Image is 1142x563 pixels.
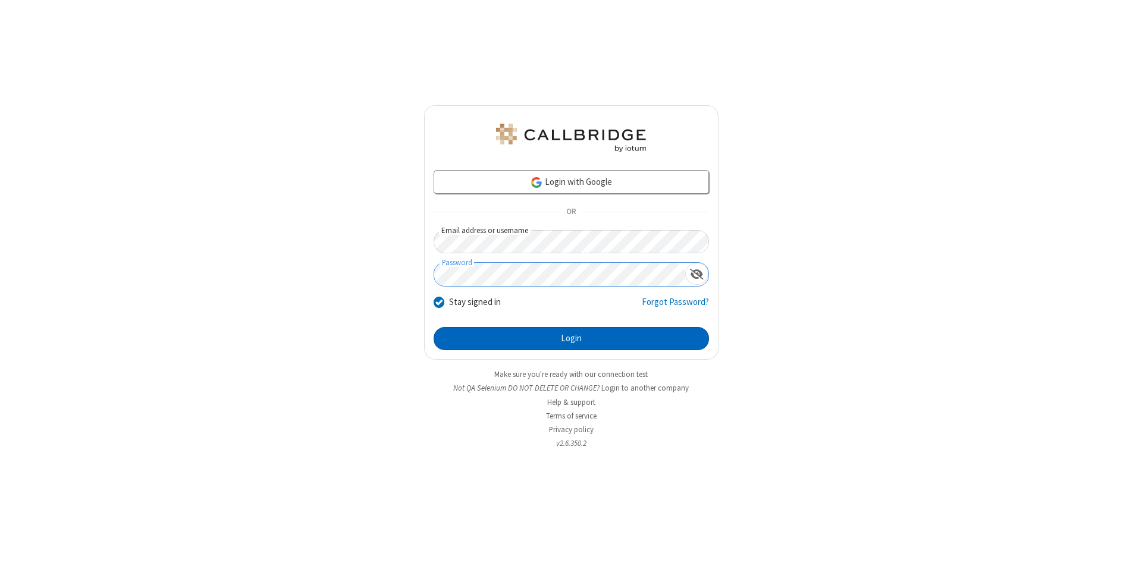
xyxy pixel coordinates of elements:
a: Help & support [547,397,595,407]
input: Password [434,263,685,286]
span: OR [561,204,581,221]
img: google-icon.png [530,176,543,189]
input: Email address or username [434,230,709,253]
a: Terms of service [546,411,597,421]
a: Forgot Password? [642,295,709,318]
li: Not QA Selenium DO NOT DELETE OR CHANGE? [424,382,719,394]
div: Show password [685,263,708,285]
img: QA Selenium DO NOT DELETE OR CHANGE [494,124,648,152]
a: Make sure you're ready with our connection test [494,369,648,379]
li: v2.6.350.2 [424,438,719,449]
label: Stay signed in [449,295,501,309]
iframe: Chat [1112,532,1133,555]
a: Login with Google [434,170,709,194]
a: Privacy policy [549,424,594,435]
button: Login to another company [601,382,689,394]
button: Login [434,327,709,351]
